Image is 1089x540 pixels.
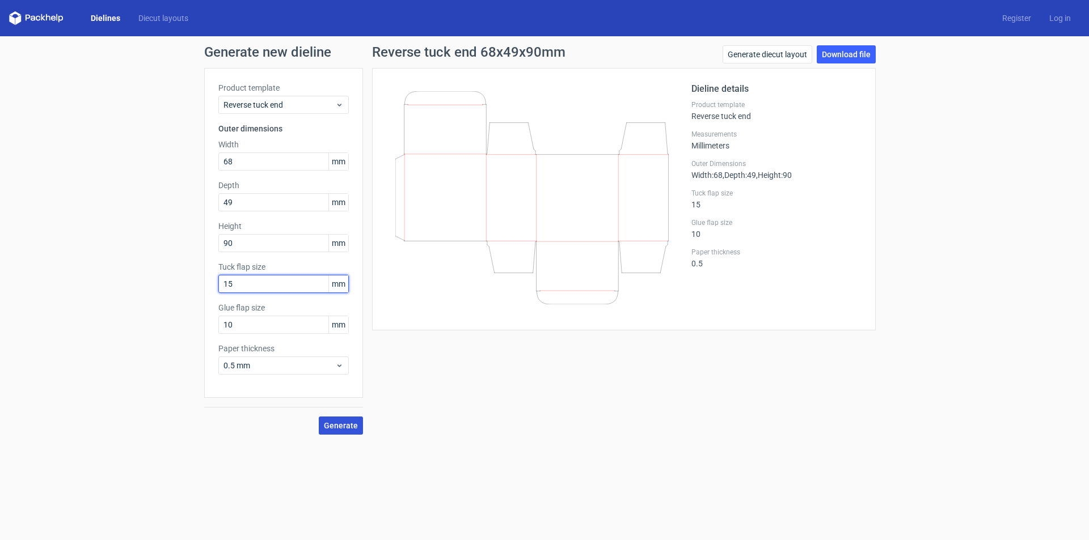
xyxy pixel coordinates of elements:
[691,100,862,121] div: Reverse tuck end
[218,180,349,191] label: Depth
[204,45,885,59] h1: Generate new dieline
[218,343,349,354] label: Paper thickness
[223,360,335,371] span: 0.5 mm
[756,171,792,180] span: , Height : 90
[691,82,862,96] h2: Dieline details
[691,248,862,257] label: Paper thickness
[691,189,862,209] div: 15
[1040,12,1080,24] a: Log in
[218,139,349,150] label: Width
[129,12,197,24] a: Diecut layouts
[691,100,862,109] label: Product template
[324,422,358,430] span: Generate
[691,171,723,180] span: Width : 68
[218,123,349,134] h3: Outer dimensions
[993,12,1040,24] a: Register
[691,248,862,268] div: 0.5
[328,235,348,252] span: mm
[691,159,862,168] label: Outer Dimensions
[691,130,862,150] div: Millimeters
[723,45,812,63] a: Generate diecut layout
[691,130,862,139] label: Measurements
[691,189,862,198] label: Tuck flap size
[218,261,349,273] label: Tuck flap size
[328,316,348,333] span: mm
[319,416,363,435] button: Generate
[372,45,565,59] h1: Reverse tuck end 68x49x90mm
[691,218,862,227] label: Glue flap size
[328,153,348,170] span: mm
[223,99,335,110] span: Reverse tuck end
[218,82,349,93] label: Product template
[723,171,756,180] span: , Depth : 49
[82,12,129,24] a: Dielines
[218,220,349,232] label: Height
[817,45,876,63] a: Download file
[328,275,348,292] span: mm
[218,302,349,313] label: Glue flap size
[691,218,862,239] div: 10
[328,194,348,211] span: mm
